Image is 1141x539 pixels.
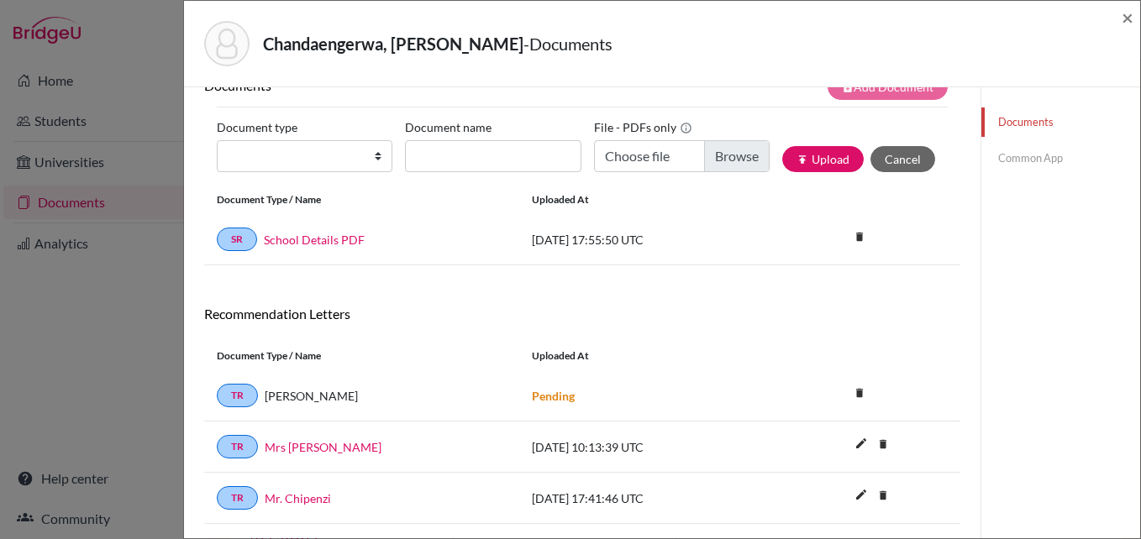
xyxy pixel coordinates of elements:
[1122,8,1133,28] button: Close
[217,228,257,251] a: SR
[263,34,523,54] strong: Chandaengerwa, [PERSON_NAME]
[519,348,771,364] div: Uploaded at
[532,389,575,403] strong: Pending
[217,486,258,510] a: TR
[204,192,519,207] div: Document Type / Name
[523,34,613,54] span: - Documents
[870,146,935,172] button: Cancel
[797,154,808,165] i: publish
[204,306,960,322] h6: Recommendation Letters
[405,114,492,140] label: Document name
[265,489,331,507] a: Mr. Chipenzi
[264,231,365,249] a: School Details PDF
[594,114,692,140] label: File - PDFs only
[870,483,896,508] i: delete
[870,434,896,457] a: delete
[217,384,258,407] a: TR
[217,435,258,458] a: TR
[265,438,381,456] a: Mrs [PERSON_NAME]
[847,484,875,509] button: edit
[981,107,1140,137] a: Documents
[265,387,358,405] span: [PERSON_NAME]
[847,380,872,406] i: delete
[981,144,1140,173] a: Common App
[847,432,875,458] button: edit
[1122,5,1133,29] span: ×
[828,74,948,100] button: note_addAdd Document
[204,348,519,364] div: Document Type / Name
[532,491,644,505] span: [DATE] 17:41:46 UTC
[782,146,864,172] button: publishUpload
[519,231,771,249] div: [DATE] 17:55:50 UTC
[847,383,872,406] a: delete
[870,432,896,457] i: delete
[532,440,644,454] span: [DATE] 10:13:39 UTC
[848,481,875,508] i: edit
[847,227,872,249] a: delete
[217,114,297,140] label: Document type
[870,485,896,508] a: delete
[847,224,872,249] i: delete
[842,81,854,93] i: note_add
[519,192,771,207] div: Uploaded at
[848,430,875,457] i: edit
